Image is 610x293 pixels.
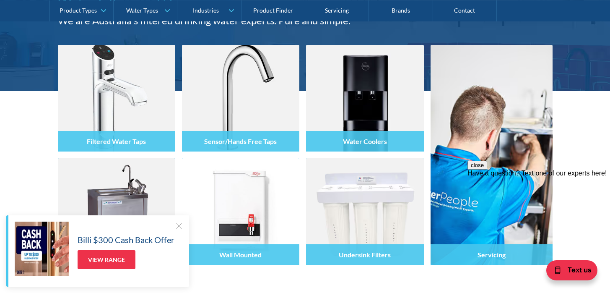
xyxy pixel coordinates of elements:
div: Industries [193,7,219,14]
img: Filtered Water Taps [58,45,175,152]
div: Product Types [60,7,97,14]
a: Servicing [431,45,553,265]
img: Water Coolers [306,45,423,152]
h5: Billi $300 Cash Back Offer [78,233,174,246]
iframe: podium webchat widget bubble [526,251,610,293]
div: Water Types [126,7,158,14]
h4: Water Coolers [343,137,387,145]
img: Drinking Fountains [58,158,175,265]
img: Wall Mounted [182,158,299,265]
iframe: podium webchat widget prompt [467,161,610,262]
h4: Undersink Filters [339,251,391,259]
h4: Wall Mounted [219,251,262,259]
img: Undersink Filters [306,158,423,265]
h4: Sensor/Hands Free Taps [204,137,277,145]
h4: Filtered Water Taps [87,137,146,145]
img: Sensor/Hands Free Taps [182,45,299,152]
img: Billi $300 Cash Back Offer [15,222,69,276]
a: View Range [78,250,135,269]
